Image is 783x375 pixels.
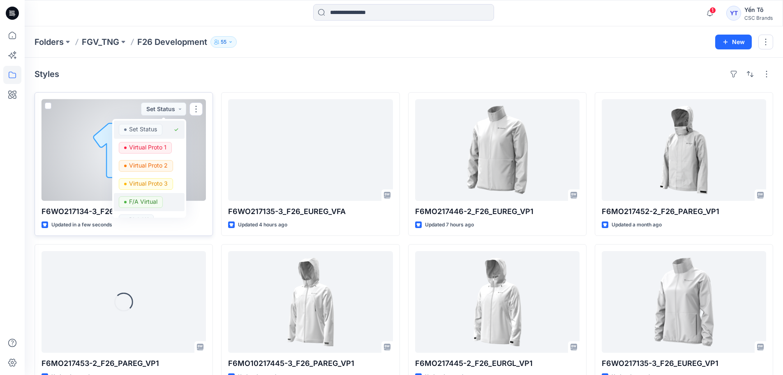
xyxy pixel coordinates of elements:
[221,37,226,47] p: 55
[51,221,112,229] p: Updated in a few seconds
[137,36,207,48] p: F26 Development
[210,36,237,48] button: 55
[726,6,741,21] div: YT
[42,358,206,369] p: F6MO217453-2_F26_PAREG_VP1
[612,221,662,229] p: Updated a month ago
[744,15,773,21] div: CSC Brands
[425,221,474,229] p: Updated 7 hours ago
[415,206,580,217] p: F6MO217446-2_F26_EUREG_VP1
[415,99,580,201] a: F6MO217446-2_F26_EUREG_VP1
[129,196,157,207] p: F/A Virtual
[709,7,716,14] span: 1
[228,251,393,353] a: F6MO10217445-3_F26_PAREG_VP1
[42,206,206,217] p: F6WO217134-3_F26_EUREG_VFA
[602,251,766,353] a: F6WO217135-3_F26_EUREG_VP1
[35,69,59,79] h4: Styles
[415,358,580,369] p: F6MO217445-2_F26_EURGL_VP1
[602,358,766,369] p: F6WO217135-3_F26_EUREG_VP1
[129,142,166,153] p: Virtual Proto 1
[415,251,580,353] a: F6MO217445-2_F26_EURGL_VP1
[42,99,206,201] a: F6WO217134-3_F26_EUREG_VFA
[715,35,752,49] button: New
[129,124,157,135] p: Set Status
[238,221,287,229] p: Updated 4 hours ago
[35,36,64,48] a: Folders
[129,214,148,225] p: BLOCK
[129,178,168,189] p: Virtual Proto 3
[82,36,119,48] a: FGV_TNG
[602,99,766,201] a: F6MO217452-2_F26_PAREG_VP1
[744,5,773,15] div: Yến Tô
[228,206,393,217] p: F6WO217135-3_F26_EUREG_VFA
[129,160,168,171] p: Virtual Proto 2
[228,358,393,369] p: F6MO10217445-3_F26_PAREG_VP1
[602,206,766,217] p: F6MO217452-2_F26_PAREG_VP1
